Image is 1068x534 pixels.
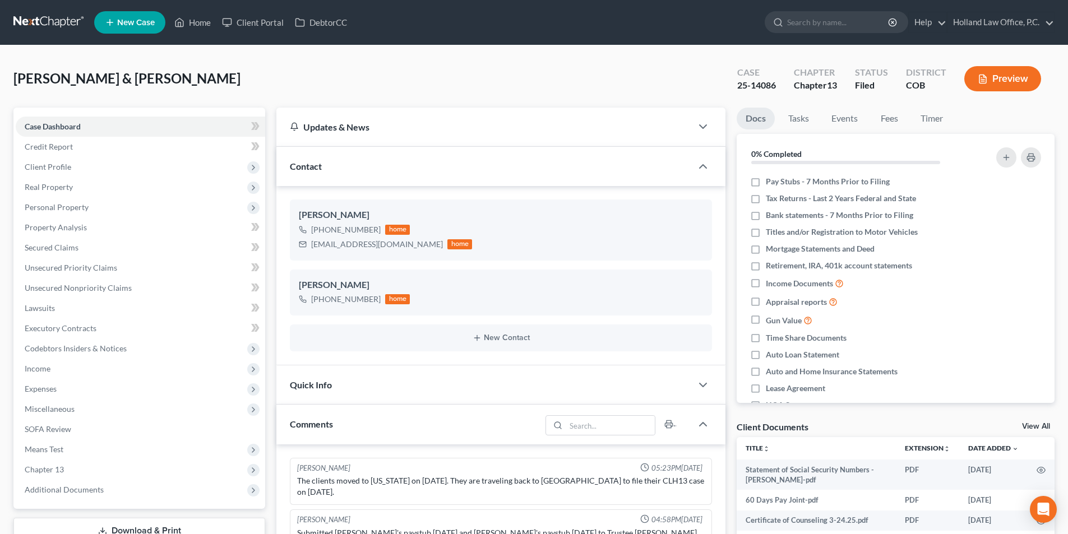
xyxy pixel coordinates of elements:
[737,459,896,490] td: Statement of Social Security Numbers - [PERSON_NAME]-pdf
[16,217,265,238] a: Property Analysis
[766,193,916,204] span: Tax Returns - Last 2 Years Federal and State
[290,419,333,429] span: Comments
[25,222,87,232] span: Property Analysis
[766,383,825,394] span: Lease Agreement
[751,149,802,159] strong: 0% Completed
[447,239,472,249] div: home
[766,332,847,343] span: Time Share Documents
[299,278,703,292] div: [PERSON_NAME]
[25,162,71,171] span: Client Profile
[737,421,808,433] div: Client Documents
[912,108,952,129] a: Timer
[25,364,50,373] span: Income
[25,444,63,454] span: Means Test
[25,323,96,333] span: Executory Contracts
[297,514,350,525] div: [PERSON_NAME]
[737,510,896,531] td: Certificate of Counseling 3-24.25.pdf
[290,379,332,390] span: Quick Info
[737,79,776,92] div: 25-14086
[766,176,890,187] span: Pay Stubs - 7 Months Prior to Filing
[737,108,775,129] a: Docs
[311,294,381,305] div: [PHONE_NUMBER]
[16,278,265,298] a: Unsecured Nonpriority Claims
[766,210,913,221] span: Bank statements - 7 Months Prior to Filing
[964,66,1041,91] button: Preview
[855,66,888,79] div: Status
[896,510,959,531] td: PDF
[25,122,81,131] span: Case Dashboard
[16,298,265,318] a: Lawsuits
[737,490,896,510] td: 60 Days Pay Joint-pdf
[1022,422,1050,430] a: View All
[311,239,443,250] div: [EMAIL_ADDRESS][DOMAIN_NAME]
[787,12,890,32] input: Search by name...
[746,444,770,452] a: Titleunfold_more
[25,182,73,192] span: Real Property
[385,225,410,235] div: home
[766,366,898,377] span: Auto and Home Insurance Statements
[25,384,57,393] span: Expenses
[25,263,117,272] span: Unsecured Priority Claims
[1030,496,1057,523] div: Open Intercom Messenger
[25,465,64,474] span: Chapter 13
[25,343,127,353] span: Codebtors Insiders & Notices
[117,18,155,27] span: New Case
[297,475,705,498] div: The clients moved to [US_STATE] on [DATE]. They are traveling back to [GEOGRAPHIC_DATA] to file t...
[766,315,802,326] span: Gun Value
[651,463,702,473] span: 05:23PM[DATE]
[896,490,959,510] td: PDF
[16,117,265,137] a: Case Dashboard
[766,226,918,238] span: Titles and/or Registration to Motor Vehicles
[299,208,703,222] div: [PERSON_NAME]
[779,108,818,129] a: Tasks
[944,445,950,452] i: unfold_more
[25,243,78,252] span: Secured Claims
[766,400,821,411] span: HOA Statement
[959,490,1028,510] td: [DATE]
[311,224,381,235] div: [PHONE_NUMBER]
[13,70,241,86] span: [PERSON_NAME] & [PERSON_NAME]
[905,444,950,452] a: Extensionunfold_more
[25,283,132,292] span: Unsecured Nonpriority Claims
[25,142,73,151] span: Credit Report
[766,243,875,254] span: Mortgage Statements and Deed
[1012,445,1019,452] i: expand_more
[959,459,1028,490] td: [DATE]
[827,80,837,90] span: 13
[766,349,839,360] span: Auto Loan Statement
[566,416,655,435] input: Search...
[855,79,888,92] div: Filed
[906,66,946,79] div: District
[25,404,75,414] span: Miscellaneous
[766,278,833,289] span: Income Documents
[169,12,216,32] a: Home
[947,12,1054,32] a: Holland Law Office, P.C.
[968,444,1019,452] a: Date Added expand_more
[871,108,907,129] a: Fees
[25,485,104,494] span: Additional Documents
[299,333,703,342] button: New Contact
[16,137,265,157] a: Credit Report
[297,463,350,473] div: [PERSON_NAME]
[16,238,265,258] a: Secured Claims
[909,12,946,32] a: Help
[385,294,410,304] div: home
[959,510,1028,531] td: [DATE]
[766,260,912,271] span: Retirement, IRA, 401k account statements
[25,424,71,434] span: SOFA Review
[289,12,353,32] a: DebtorCC
[822,108,867,129] a: Events
[290,121,678,133] div: Updates & News
[216,12,289,32] a: Client Portal
[651,514,702,525] span: 04:58PM[DATE]
[290,161,322,171] span: Contact
[766,296,827,308] span: Appraisal reports
[16,419,265,439] a: SOFA Review
[794,66,837,79] div: Chapter
[896,459,959,490] td: PDF
[16,258,265,278] a: Unsecured Priority Claims
[25,303,55,313] span: Lawsuits
[763,445,770,452] i: unfold_more
[737,66,776,79] div: Case
[16,318,265,338] a: Executory Contracts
